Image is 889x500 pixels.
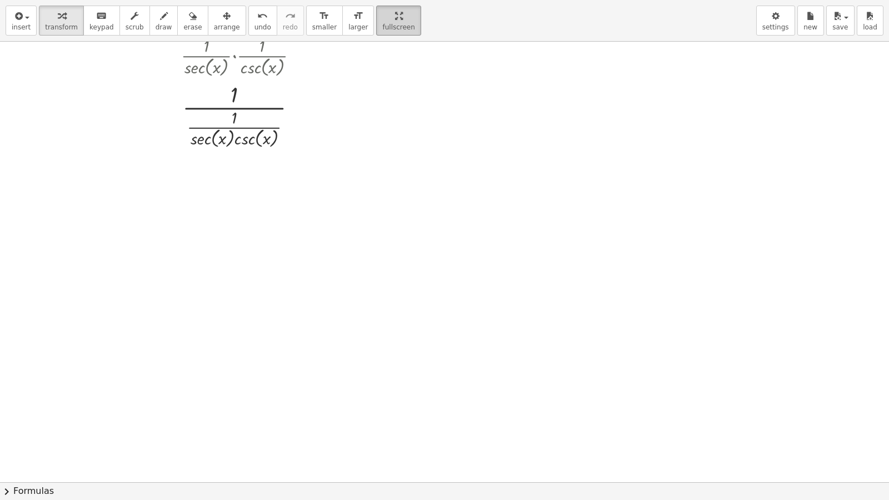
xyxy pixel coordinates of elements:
button: keyboardkeypad [83,6,120,36]
button: format_sizelarger [342,6,374,36]
span: transform [45,23,78,31]
span: larger [348,23,368,31]
button: erase [177,6,208,36]
span: undo [254,23,271,31]
span: erase [183,23,202,31]
button: settings [756,6,795,36]
span: new [803,23,817,31]
button: save [826,6,855,36]
i: format_size [319,9,329,23]
span: insert [12,23,31,31]
span: scrub [126,23,144,31]
i: keyboard [96,9,107,23]
button: load [857,6,883,36]
button: redoredo [277,6,304,36]
button: new [797,6,824,36]
button: transform [39,6,84,36]
button: undoundo [248,6,277,36]
span: fullscreen [382,23,414,31]
span: arrange [214,23,240,31]
button: fullscreen [376,6,421,36]
button: scrub [119,6,150,36]
i: format_size [353,9,363,23]
button: draw [149,6,178,36]
span: smaller [312,23,337,31]
button: insert [6,6,37,36]
button: format_sizesmaller [306,6,343,36]
i: redo [285,9,296,23]
span: save [832,23,848,31]
span: keypad [89,23,114,31]
span: settings [762,23,789,31]
span: redo [283,23,298,31]
i: undo [257,9,268,23]
button: arrange [208,6,246,36]
span: draw [156,23,172,31]
span: load [863,23,877,31]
